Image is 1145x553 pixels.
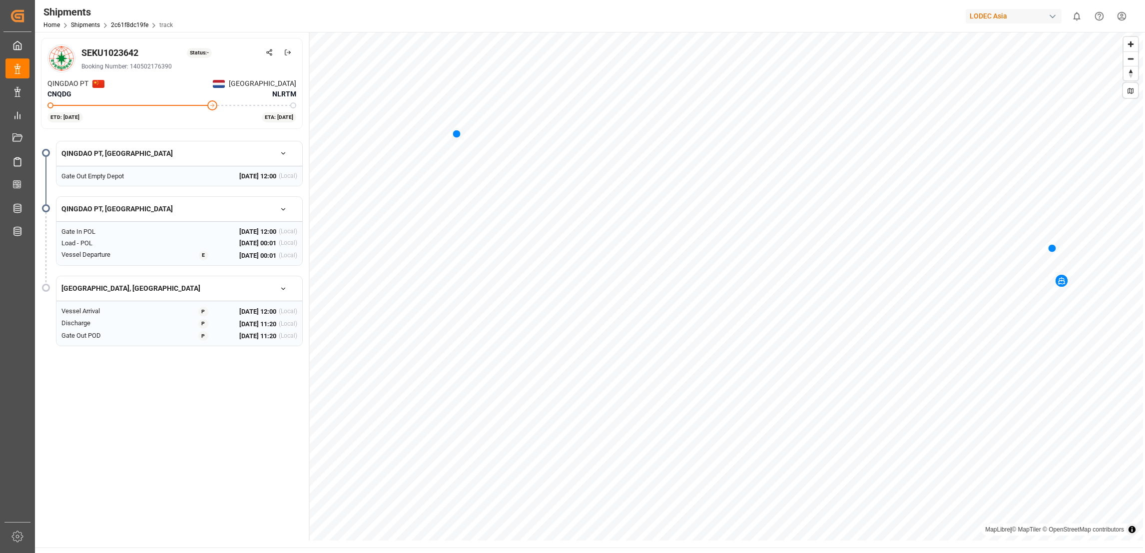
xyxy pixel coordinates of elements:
[61,306,149,317] div: Vessel Arrival
[49,46,74,71] img: Carrier Logo
[1124,37,1138,51] button: Zoom in
[47,112,83,122] div: ETD: [DATE]
[198,331,208,341] div: P
[279,331,297,341] div: (Local)
[1043,526,1124,533] a: © OpenStreetMap contributors
[61,171,149,181] div: Gate Out Empty Depot
[43,21,60,28] a: Home
[453,128,461,138] div: Map marker
[187,48,212,58] div: Status: -
[262,112,297,122] div: ETA: [DATE]
[239,251,276,261] span: [DATE] 00:01
[239,331,276,341] span: [DATE] 11:20
[1056,275,1068,287] div: Map marker
[61,227,149,237] div: Gate In POL
[81,62,296,71] div: Booking Number: 140502176390
[56,280,302,297] button: [GEOGRAPHIC_DATA], [GEOGRAPHIC_DATA]
[71,21,100,28] a: Shipments
[985,526,1010,533] a: MapLibre
[272,89,296,99] span: NLRTM
[43,4,173,19] div: Shipments
[985,525,1124,535] div: |
[61,331,149,341] div: Gate Out POD
[229,78,296,89] span: [GEOGRAPHIC_DATA]
[47,90,71,98] span: CNQDG
[1124,66,1138,80] button: Reset bearing to north
[279,319,297,329] div: (Local)
[1048,243,1056,253] div: Map marker
[92,80,104,88] img: Netherlands
[966,6,1066,25] button: LODEC Asia
[310,32,1143,541] canvas: Map
[111,21,148,28] a: 2c61f8dc19fe
[279,227,297,237] div: (Local)
[239,238,276,248] span: [DATE] 00:01
[1124,51,1138,66] button: Zoom out
[1088,5,1111,27] button: Help Center
[198,319,208,329] div: P
[61,238,149,248] div: Load - POL
[279,238,297,248] div: (Local)
[1126,524,1138,536] summary: Toggle attribution
[239,319,276,329] span: [DATE] 11:20
[47,78,88,89] span: QINGDAO PT
[56,200,302,218] button: QINGDAO PT, [GEOGRAPHIC_DATA]
[188,318,219,329] button: P
[199,251,208,261] div: E
[279,171,297,181] div: (Local)
[188,306,219,317] button: P
[966,9,1062,23] div: LODEC Asia
[61,318,149,329] div: Discharge
[279,251,297,261] div: (Local)
[1012,526,1041,533] a: © MapTiler
[213,80,225,88] img: Netherlands
[56,145,302,162] button: QINGDAO PT, [GEOGRAPHIC_DATA]
[1066,5,1088,27] button: show 0 new notifications
[188,331,219,341] button: P
[239,227,276,237] span: [DATE] 12:00
[239,307,276,317] span: [DATE] 12:00
[239,171,276,181] span: [DATE] 12:00
[198,307,208,317] div: P
[61,250,149,260] div: Vessel Departure
[81,46,138,59] div: SEKU1023642
[279,307,297,317] div: (Local)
